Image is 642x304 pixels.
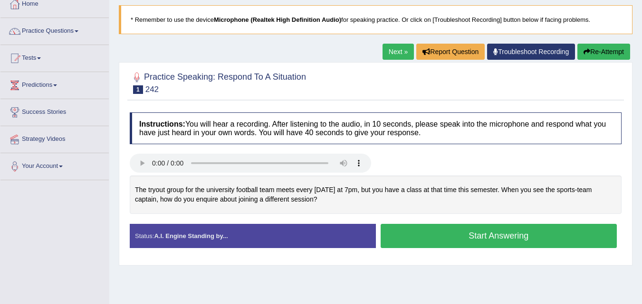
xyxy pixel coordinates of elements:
a: Troubleshoot Recording [487,44,575,60]
blockquote: * Remember to use the device for speaking practice. Or click on [Troubleshoot Recording] button b... [119,5,632,34]
button: Re-Attempt [577,44,630,60]
button: Report Question [416,44,485,60]
div: Status: [130,224,376,248]
a: Next » [383,44,414,60]
button: Start Answering [381,224,617,248]
h4: You will hear a recording. After listening to the audio, in 10 seconds, please speak into the mic... [130,112,622,144]
small: 242 [145,85,159,94]
a: Your Account [0,153,109,177]
a: Tests [0,45,109,69]
strong: A.I. Engine Standing by... [154,232,228,240]
a: Strategy Videos [0,126,109,150]
b: Instructions: [139,120,185,128]
span: 1 [133,85,143,94]
a: Success Stories [0,99,109,123]
b: Microphone (Realtek High Definition Audio) [214,16,341,23]
h2: Practice Speaking: Respond To A Situation [130,70,306,94]
div: The tryout group for the university football team meets every [DATE] at 7pm, but you have a class... [130,175,622,214]
a: Practice Questions [0,18,109,42]
a: Predictions [0,72,109,96]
